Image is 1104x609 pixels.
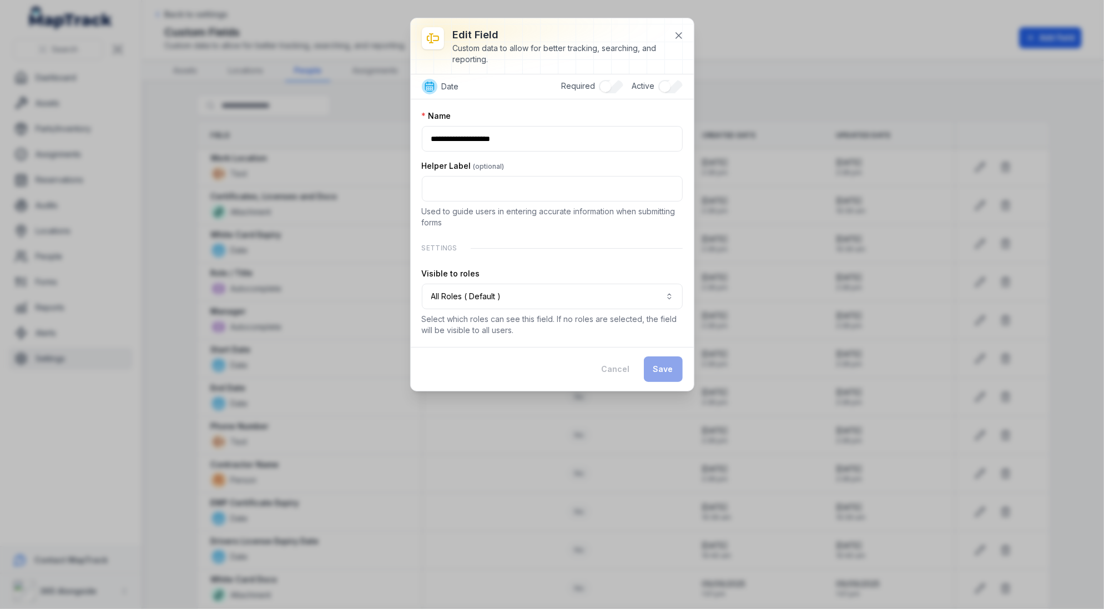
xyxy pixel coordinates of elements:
label: Name [422,110,451,122]
span: Active [632,81,655,90]
div: Settings [422,237,683,259]
div: Custom data to allow for better tracking, searching, and reporting. [453,43,665,65]
p: Used to guide users in entering accurate information when submitting forms [422,206,683,228]
h3: Edit field [453,27,665,43]
span: Date [442,81,459,92]
span: Required [562,81,596,90]
button: All Roles ( Default ) [422,284,683,309]
label: Helper Label [422,160,505,172]
p: Select which roles can see this field. If no roles are selected, the field will be visible to all... [422,314,683,336]
label: Visible to roles [422,268,480,279]
input: :rvp:-form-item-label [422,126,683,152]
input: :rvq:-form-item-label [422,176,683,202]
